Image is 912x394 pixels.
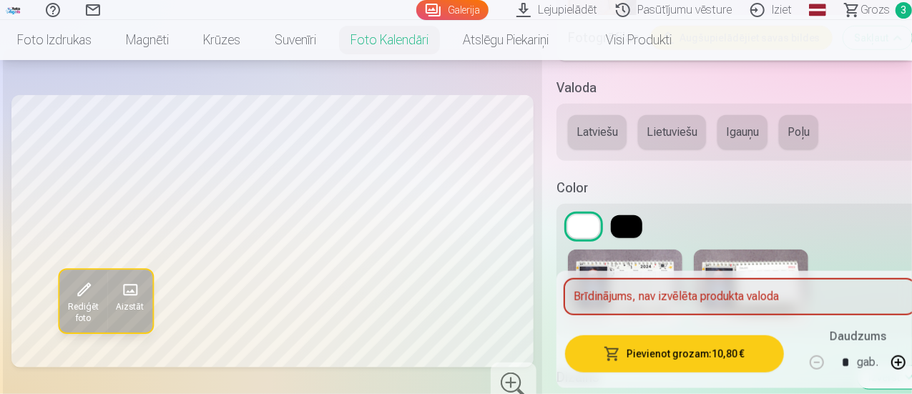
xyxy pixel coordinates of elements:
[896,2,912,19] span: 3
[446,20,566,60] a: Atslēgu piekariņi
[109,20,186,60] a: Magnēti
[830,328,886,345] h5: Daudzums
[59,270,107,333] button: Rediģēt foto
[638,115,706,149] button: Lietuviešu
[717,115,768,149] button: Igauņu
[779,115,818,149] button: Poļu
[6,6,21,14] img: /fa1
[565,335,784,373] button: Pievienot grozam:10,80 €
[116,302,144,313] span: Aizstāt
[107,270,152,333] button: Aizstāt
[857,345,878,380] div: gab.
[333,20,446,60] a: Foto kalendāri
[568,115,627,149] button: Latviešu
[68,302,99,325] span: Rediģēt foto
[566,20,689,60] a: Visi produkti
[860,1,890,19] span: Grozs
[258,20,333,60] a: Suvenīri
[186,20,258,60] a: Krūzes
